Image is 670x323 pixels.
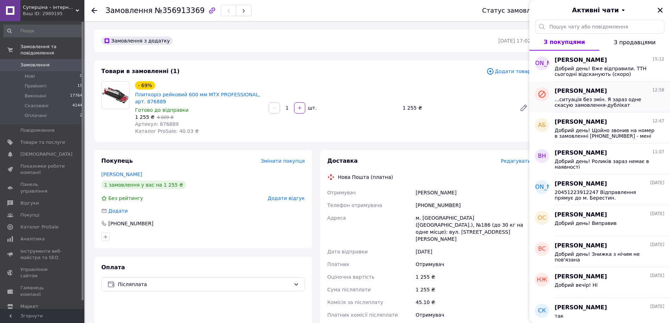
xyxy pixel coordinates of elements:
[555,56,607,64] span: [PERSON_NAME]
[549,6,650,15] button: Активні чати
[555,189,655,201] span: 20451223912247 Відправлення прямує до м. Берестин. [PERSON_NAME] 0677530706 -до оплати 0 грн.
[25,83,46,89] span: Прийняті
[327,261,350,267] span: Платник
[327,157,358,164] span: Доставка
[529,112,670,143] button: АБ[PERSON_NAME]12:47Добрий день! Щойно звонив на номер в замовленні [PHONE_NUMBER] - мені повідом...
[106,6,153,15] span: Замовлення
[529,205,670,236] button: ОС[PERSON_NAME][DATE]Добрий день! Виправив
[555,220,617,226] span: Добрий день! Виправив
[25,103,49,109] span: Скасовані
[519,59,566,67] span: [PERSON_NAME]
[414,245,532,258] div: [DATE]
[555,304,607,312] span: [PERSON_NAME]
[77,83,82,89] span: 15
[614,39,656,46] span: З продавцями
[20,212,39,218] span: Покупці
[652,87,664,93] span: 12:58
[268,195,305,201] span: Додати відгук
[20,200,39,206] span: Відгуки
[327,190,356,195] span: Отримувач
[20,62,50,68] span: Замовлення
[555,87,607,95] span: [PERSON_NAME]
[20,266,65,279] span: Управління сайтом
[555,242,607,250] span: [PERSON_NAME]
[538,121,546,129] span: АБ
[544,39,585,45] span: З покупцями
[306,104,317,111] div: шт.
[327,287,371,292] span: Сума післяплати
[555,211,607,219] span: [PERSON_NAME]
[101,68,180,75] span: Товари в замовленні (1)
[155,6,205,15] span: №356913369
[135,128,199,134] span: Каталог ProSale: 40.03 ₴
[599,34,670,51] button: З продавцями
[102,82,129,109] img: Плиткоріз рейковий 600 мм MTX PROFESSIONAL, арт. 876889
[535,20,664,34] input: Пошук чату або повідомлення
[538,214,546,222] span: ОС
[25,73,35,79] span: Нові
[414,309,532,321] div: Отримувач
[482,7,547,14] div: Статус замовлення
[157,115,173,120] span: 4 009 ₴
[529,174,670,205] button: [PERSON_NAME][PERSON_NAME][DATE]20451223912247 Відправлення прямує до м. Берестин. [PERSON_NAME] ...
[529,34,599,51] button: З покупцями
[555,128,655,139] span: Добрий день! Щойно звонив на номер в замовленні [PHONE_NUMBER] - мені повідомили, що нічого не за...
[20,236,45,242] span: Аналітика
[20,181,65,194] span: Панель управління
[4,25,83,37] input: Пошук
[652,118,664,124] span: 12:47
[135,114,154,120] span: 1 255 ₴
[650,304,664,310] span: [DATE]
[108,195,143,201] span: Без рейтингу
[555,273,607,281] span: [PERSON_NAME]
[414,271,532,283] div: 1 255 ₴
[20,224,58,230] span: Каталог ProSale
[555,118,607,126] span: [PERSON_NAME]
[20,127,55,134] span: Повідомлення
[327,202,382,208] span: Телефон отримувача
[23,4,76,11] span: Суперціна – інтернет-магазин: supertsena.com.ua
[135,92,260,104] a: Плиткоріз рейковий 600 мм MTX PROFESSIONAL, арт. 876889
[101,181,186,189] div: 1 замовлення у вас на 1 255 ₴
[555,149,607,157] span: [PERSON_NAME]
[20,151,72,157] span: [DEMOGRAPHIC_DATA]
[555,313,563,319] span: так
[414,199,532,212] div: [PHONE_NUMBER]
[538,245,546,253] span: ВС
[414,212,532,245] div: м. [GEOGRAPHIC_DATA] ([GEOGRAPHIC_DATA].), №186 (до 30 кг на одне місце): вул. [STREET_ADDRESS][P...
[650,180,664,186] span: [DATE]
[20,303,38,310] span: Маркет
[72,103,82,109] span: 4144
[555,159,655,170] span: Добрий день! Роликів зараз немає в наявності
[336,174,395,181] div: Нова Пошта (платна)
[118,280,291,288] span: Післяплата
[538,307,546,315] span: СК
[261,158,305,164] span: Змінити покупця
[101,37,173,45] div: Замовлення з додатку
[101,264,125,271] span: Оплата
[101,172,142,177] a: [PERSON_NAME]
[555,180,607,188] span: [PERSON_NAME]
[25,112,47,119] span: Оплачені
[135,121,179,127] span: Артикул: 876889
[650,273,664,279] span: [DATE]
[135,107,189,113] span: Готово до відправки
[501,158,531,164] span: Редагувати
[108,220,154,227] div: [PHONE_NUMBER]
[20,248,65,261] span: Інструменти веб-майстра та SEO
[555,251,655,263] span: Добрий день! Знижка з нічим не пов'язана
[650,242,664,248] span: [DATE]
[101,157,133,164] span: Покупець
[529,143,670,174] button: ВН[PERSON_NAME]11:07Добрий день! Роликів зараз немає в наявності
[656,6,664,14] button: Закрити
[80,73,82,79] span: 0
[529,82,670,112] button: [PERSON_NAME]12:58...ситуація без змін. Я зараз одне скасую замовлення-дублікат
[327,312,398,318] span: Платник комісії післяплати
[20,139,65,146] span: Товари та послуги
[108,208,128,214] span: Додати
[135,81,155,90] div: - 69%
[572,6,619,15] span: Активні чати
[555,97,655,108] span: ...ситуація без змін. Я зараз одне скасую замовлення-дублікат
[498,38,531,44] time: [DATE] 17:02
[486,67,531,75] span: Додати товар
